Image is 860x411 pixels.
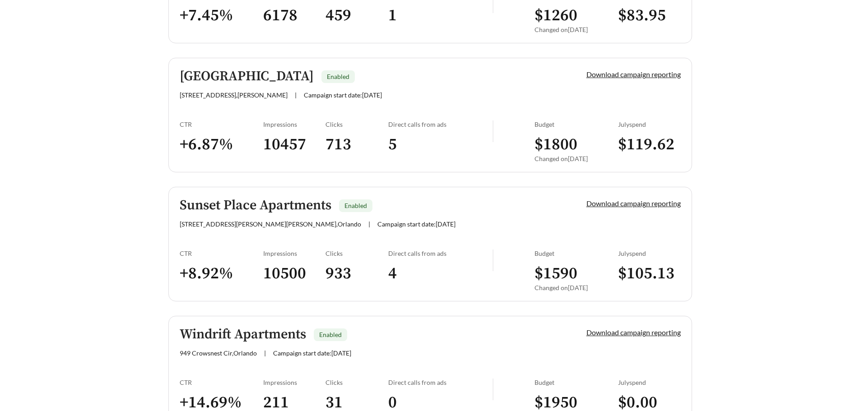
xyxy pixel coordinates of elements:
[388,134,493,155] h3: 5
[618,249,681,257] div: July spend
[180,349,257,357] span: 949 Crowsnest Cir , Orlando
[180,220,361,228] span: [STREET_ADDRESS][PERSON_NAME][PERSON_NAME] , Orlando
[618,5,681,26] h3: $ 83.95
[180,91,288,99] span: [STREET_ADDRESS] , [PERSON_NAME]
[535,120,618,128] div: Budget
[264,349,266,357] span: |
[493,249,493,271] img: line
[180,120,263,128] div: CTR
[180,263,263,284] h3: + 8.92 %
[388,263,493,284] h3: 4
[325,5,388,26] h3: 459
[325,120,388,128] div: Clicks
[263,134,326,155] h3: 10457
[319,331,342,338] span: Enabled
[618,134,681,155] h3: $ 119.62
[168,58,692,172] a: [GEOGRAPHIC_DATA]Enabled[STREET_ADDRESS],[PERSON_NAME]|Campaign start date:[DATE]Download campaig...
[586,199,681,208] a: Download campaign reporting
[388,249,493,257] div: Direct calls from ads
[327,73,349,80] span: Enabled
[377,220,456,228] span: Campaign start date: [DATE]
[295,91,297,99] span: |
[535,379,618,386] div: Budget
[535,5,618,26] h3: $ 1260
[586,70,681,79] a: Download campaign reporting
[263,263,326,284] h3: 10500
[368,220,370,228] span: |
[273,349,351,357] span: Campaign start date: [DATE]
[388,5,493,26] h3: 1
[180,198,331,213] h5: Sunset Place Apartments
[263,379,326,386] div: Impressions
[325,249,388,257] div: Clicks
[535,263,618,284] h3: $ 1590
[180,379,263,386] div: CTR
[180,327,306,342] h5: Windrift Apartments
[535,26,618,33] div: Changed on [DATE]
[618,379,681,386] div: July spend
[388,120,493,128] div: Direct calls from ads
[618,263,681,284] h3: $ 105.13
[618,120,681,128] div: July spend
[180,134,263,155] h3: + 6.87 %
[325,263,388,284] h3: 933
[263,5,326,26] h3: 6178
[388,379,493,386] div: Direct calls from ads
[535,155,618,162] div: Changed on [DATE]
[263,120,326,128] div: Impressions
[535,134,618,155] h3: $ 1800
[304,91,382,99] span: Campaign start date: [DATE]
[325,379,388,386] div: Clicks
[180,249,263,257] div: CTR
[535,249,618,257] div: Budget
[586,328,681,337] a: Download campaign reporting
[263,249,326,257] div: Impressions
[493,120,493,142] img: line
[168,187,692,301] a: Sunset Place ApartmentsEnabled[STREET_ADDRESS][PERSON_NAME][PERSON_NAME],Orlando|Campaign start d...
[535,284,618,291] div: Changed on [DATE]
[180,69,314,84] h5: [GEOGRAPHIC_DATA]
[493,379,493,400] img: line
[344,202,367,209] span: Enabled
[180,5,263,26] h3: + 7.45 %
[325,134,388,155] h3: 713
